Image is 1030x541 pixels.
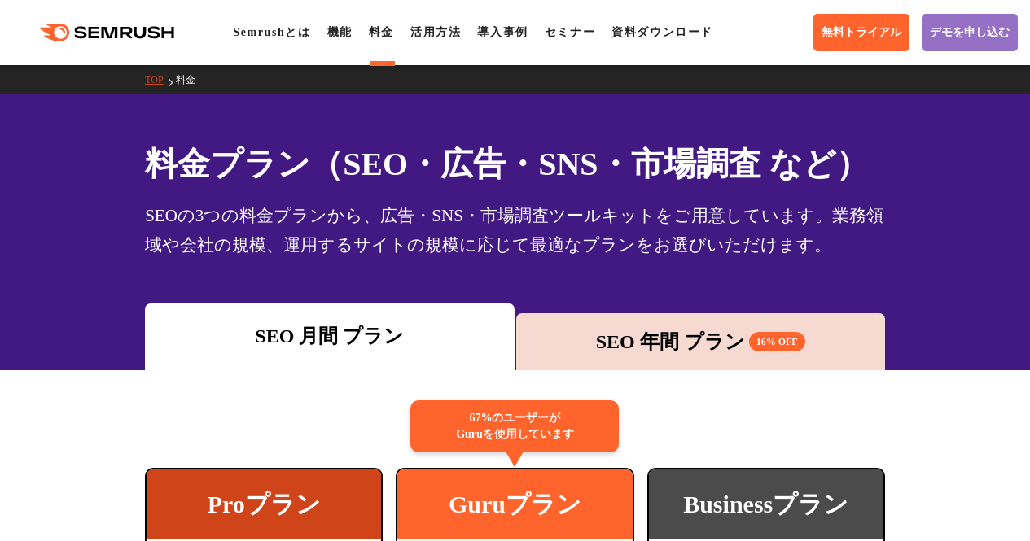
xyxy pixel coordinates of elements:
h1: 料金プラン（SEO・広告・SNS・市場調査 など） [145,140,885,188]
a: セミナー [545,26,595,38]
a: 料金 [369,26,394,38]
a: 機能 [327,26,353,38]
a: デモを申し込む [922,14,1018,51]
div: SEO 月間 プラン [153,321,506,351]
div: Businessプラン [649,469,883,539]
a: 導入事例 [477,26,528,38]
span: 16% OFF [749,332,805,351]
a: Semrushとは [233,26,310,38]
a: 資料ダウンロード [611,26,713,38]
span: デモを申し込む [930,25,1010,40]
a: 無料トライアル [813,14,909,51]
div: 67%のユーザーが Guruを使用しています [410,400,619,452]
span: 無料トライアル [822,25,901,40]
div: Proプラン [147,469,381,539]
div: SEO 年間 プラン [524,327,877,356]
div: Guruプラン [397,469,632,539]
a: 活用方法 [410,26,461,38]
a: TOP [145,74,175,85]
div: SEOの3つの料金プランから、広告・SNS・市場調査ツールキットをご用意しています。業務領域や会社の規模、運用するサイトの規模に応じて最適なプランをお選びいただけます。 [145,201,885,260]
a: 料金 [176,74,208,85]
